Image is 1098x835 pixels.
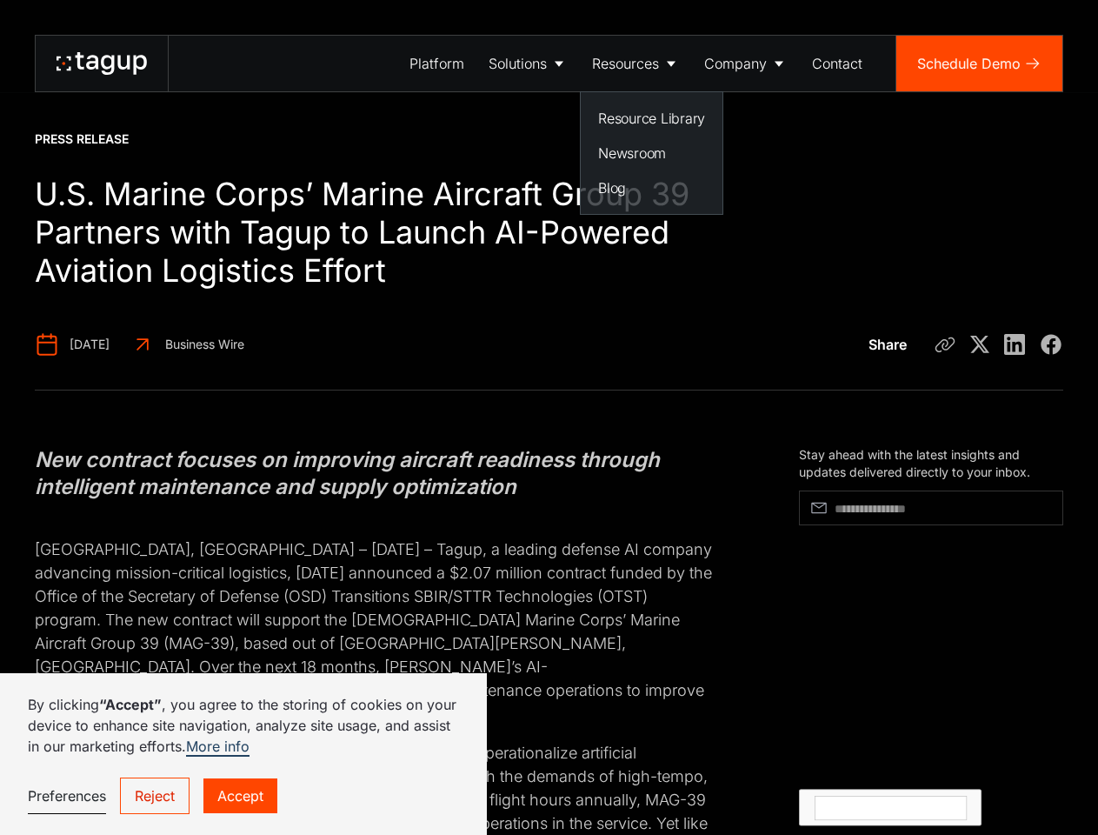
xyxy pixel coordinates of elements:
[580,91,723,215] nav: Resources
[165,336,244,353] div: Business Wire
[120,778,190,814] a: Reject
[476,36,580,91] a: Solutions
[397,36,476,91] a: Platform
[692,36,800,91] a: Company
[896,36,1062,91] a: Schedule Demo
[580,36,692,91] a: Resources
[203,778,277,813] a: Accept
[35,447,660,499] em: New contract focuses on improving aircraft readiness through intelligent maintenance and supply o...
[35,130,129,148] div: Press Release
[917,53,1021,74] div: Schedule Demo
[35,176,725,291] h1: U.S. Marine Corps’ Marine Aircraft Group 39 Partners with Tagup to Launch AI-Powered Aviation Log...
[799,446,1063,480] div: Stay ahead with the latest insights and updates delivered directly to your inbox.
[591,103,712,134] a: Resource Library
[186,738,250,757] a: More info
[598,177,705,198] div: Blog
[489,53,547,74] div: Solutions
[591,137,712,169] a: Newsroom
[598,108,705,129] div: Resource Library
[592,53,659,74] div: Resources
[800,36,875,91] a: Contact
[28,778,106,814] a: Preferences
[409,53,464,74] div: Platform
[70,336,110,353] div: [DATE]
[130,332,244,357] a: Business Wire
[35,514,715,725] p: [GEOGRAPHIC_DATA], [GEOGRAPHIC_DATA] – [DATE] – Tagup, a leading defense AI company advancing mis...
[704,53,767,74] div: Company
[598,143,705,164] div: Newsroom
[591,172,712,204] a: Blog
[28,694,459,757] p: By clicking , you agree to the storing of cookies on your device to enhance site navigation, anal...
[99,696,162,713] strong: “Accept”
[812,53,862,74] div: Contact
[868,334,907,355] div: Share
